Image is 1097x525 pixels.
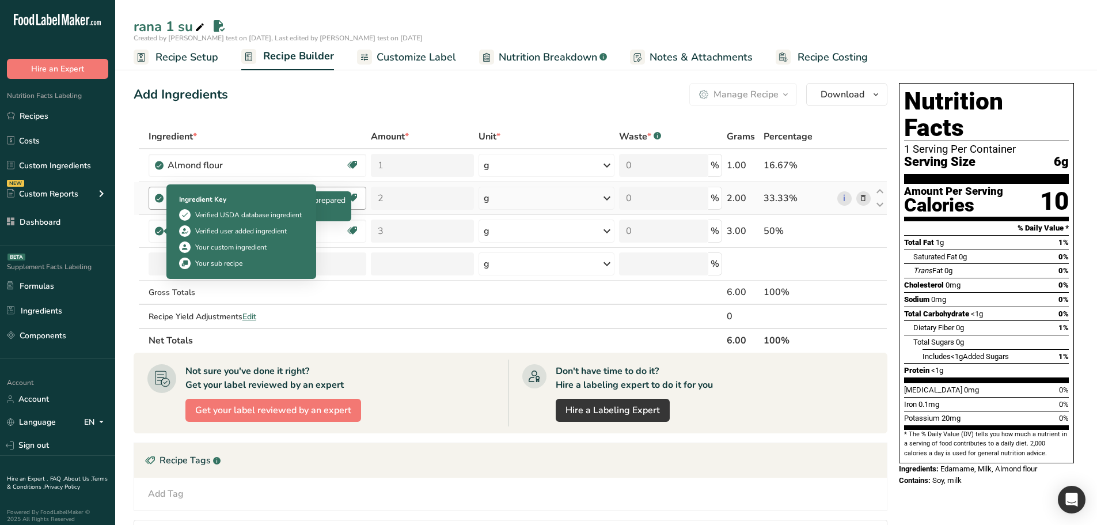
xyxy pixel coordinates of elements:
span: 0% [1059,386,1069,394]
span: 0g [956,338,964,346]
button: Hire an Expert [7,59,108,79]
span: 1% [1058,352,1069,361]
span: Amount [371,130,409,143]
div: BETA [7,254,25,260]
span: 0g [956,323,964,332]
span: 0g [944,266,952,275]
span: Nutrition Breakdown [499,50,597,65]
span: <1g [971,309,983,318]
a: Recipe Setup [134,44,218,70]
span: 1% [1058,238,1069,247]
span: 0g [959,252,967,261]
span: 0% [1059,414,1069,422]
span: 0% [1058,266,1069,275]
a: Nutrition Breakdown [479,44,607,70]
span: Grams [727,130,755,143]
span: Customize Label [377,50,456,65]
div: Recipe Tags [134,443,887,478]
div: Open Intercom Messenger [1058,486,1085,513]
div: NEW [7,180,24,187]
span: 6g [1054,155,1069,169]
span: Sodium [904,295,929,304]
span: 1% [1058,323,1069,332]
span: Recipe Setup [155,50,218,65]
div: Waste [619,130,661,143]
th: 6.00 [724,328,762,352]
img: Sub Recipe [179,258,191,269]
span: Edamame, Milk, Almond flour [940,464,1037,473]
h1: Nutrition Facts [904,88,1069,141]
div: Don't have time to do it? Hire a labeling expert to do it for you [556,364,713,392]
i: Trans [913,266,932,275]
span: 1g [936,238,944,247]
div: Not sure you've done it right? Get your label reviewed by an expert [185,364,344,392]
span: Recipe Costing [798,50,868,65]
div: 16.67% [764,158,833,172]
span: Edit [242,311,256,322]
span: <1g [931,366,943,375]
span: 0% [1058,295,1069,304]
div: EN [84,416,108,429]
div: Verified user added ingredient [195,226,287,236]
div: 33.33% [764,191,833,205]
span: 0% [1058,252,1069,261]
span: Ingredient [149,130,197,143]
span: Ingredients: [899,464,939,473]
a: FAQ . [50,475,64,483]
span: Cholesterol [904,281,944,289]
button: Get your label reviewed by an expert [185,399,361,422]
div: g [484,257,489,271]
div: g [484,191,489,205]
span: [MEDICAL_DATA] [904,386,962,394]
a: Recipe Costing [776,44,868,70]
span: Unit [479,130,500,143]
div: g [484,158,489,172]
div: 10 [1040,186,1069,217]
div: Your custom ingredient [195,242,267,252]
div: 6.00 [727,285,760,299]
a: Terms & Conditions . [7,475,108,491]
div: Calories [904,197,1003,214]
span: 0.1mg [918,400,939,409]
a: Privacy Policy [44,483,80,491]
a: Customize Label [357,44,456,70]
span: <1g [951,352,963,361]
span: 0mg [946,281,961,289]
div: 50% [764,224,833,238]
span: Protein [904,366,929,375]
a: Language [7,412,56,432]
span: Soy, milk [932,476,962,485]
div: Gross Totals [149,286,367,299]
a: Hire an Expert . [7,475,48,483]
span: Contains: [899,476,931,485]
section: % Daily Value * [904,221,1069,235]
span: Saturated Fat [913,252,957,261]
span: Potassium [904,414,940,422]
div: Custom Reports [7,188,78,200]
span: 0% [1059,400,1069,409]
div: Ingredient Key [179,194,303,205]
th: Net Totals [146,328,724,352]
span: 0mg [964,386,979,394]
div: rana 1 su [134,16,207,37]
span: Fat [913,266,943,275]
span: 0% [1058,309,1069,318]
div: g [484,224,489,238]
div: 1 Serving Per Container [904,143,1069,155]
span: Serving Size [904,155,975,169]
a: i [837,191,852,206]
div: 2.00 [727,191,760,205]
span: 0% [1058,281,1069,289]
span: Dietary Fiber [913,323,954,332]
div: Recipe Yield Adjustments [149,311,367,323]
div: Powered By FoodLabelMaker © 2025 All Rights Reserved [7,509,108,523]
span: 0mg [931,295,946,304]
input: Add Ingredient [149,252,367,275]
a: Hire a Labeling Expert [556,399,670,422]
section: * The % Daily Value (DV) tells you how much a nutrient in a serving of food contributes to a dail... [904,430,1069,458]
span: Get your label reviewed by an expert [195,403,351,417]
button: Download [806,83,887,106]
span: Download [821,88,864,101]
span: Total Fat [904,238,934,247]
div: Verified USDA database ingredient [195,210,302,220]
